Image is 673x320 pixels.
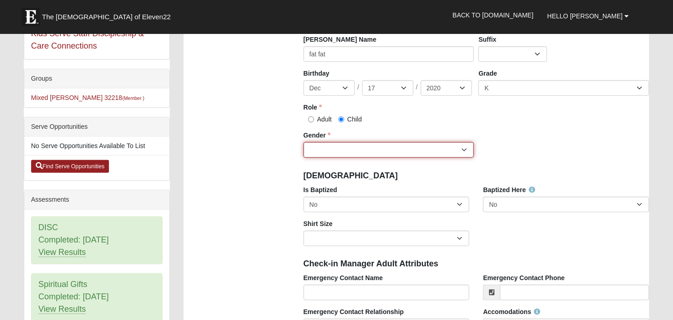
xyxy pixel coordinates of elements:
[122,95,144,101] small: (Member )
[483,307,540,316] label: Accomodations
[304,69,330,78] label: Birthday
[24,69,169,88] div: Groups
[308,116,314,122] input: Adult
[31,160,109,173] a: Find Serve Opportunities
[347,116,362,123] span: Child
[358,83,359,93] span: /
[304,185,337,194] label: Is Baptized
[304,35,376,44] label: [PERSON_NAME] Name
[304,307,404,316] label: Emergency Contact Relationship
[38,248,86,257] a: View Results
[17,3,200,26] a: The [DEMOGRAPHIC_DATA] of Eleven22
[478,69,497,78] label: Grade
[38,304,86,314] a: View Results
[304,171,650,181] h4: [DEMOGRAPHIC_DATA]
[483,185,535,194] label: Baptized Here
[304,273,383,282] label: Emergency Contact Name
[304,103,322,112] label: Role
[478,35,496,44] label: Suffix
[31,94,145,101] a: Mixed [PERSON_NAME] 32218(Member )
[24,190,169,210] div: Assessments
[483,273,564,282] label: Emergency Contact Phone
[317,116,332,123] span: Adult
[540,5,635,28] a: Hello [PERSON_NAME]
[338,116,344,122] input: Child
[416,83,418,93] span: /
[42,12,171,22] span: The [DEMOGRAPHIC_DATA] of Eleven22
[547,12,623,20] span: Hello [PERSON_NAME]
[304,219,333,228] label: Shirt Size
[304,131,331,140] label: Gender
[32,217,162,264] div: DISC Completed: [DATE]
[446,4,541,27] a: Back to [DOMAIN_NAME]
[24,137,169,155] li: No Serve Opportunities Available To List
[22,8,40,26] img: Eleven22 logo
[304,259,650,269] h4: Check-in Manager Adult Attributes
[24,117,169,137] div: Serve Opportunities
